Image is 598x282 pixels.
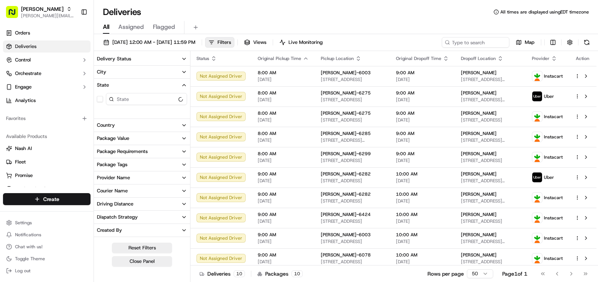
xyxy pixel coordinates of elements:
[532,152,542,162] img: profile_instacart_ahold_partner.png
[258,211,309,217] span: 9:00 AM
[461,259,520,265] span: [STREET_ADDRESS]
[15,70,41,77] span: Orchestrate
[575,55,590,61] div: Action
[427,270,464,277] p: Rows per page
[94,211,190,223] button: Dispatch Strategy
[15,43,36,50] span: Deliveries
[258,171,309,177] span: 9:00 AM
[199,270,245,277] div: Deliveries
[118,22,144,31] span: Assigned
[103,22,109,31] span: All
[532,213,542,223] img: profile_instacart_ahold_partner.png
[15,256,45,262] span: Toggle Theme
[321,259,384,265] span: [STREET_ADDRESS]
[196,55,209,61] span: Status
[321,90,371,96] span: [PERSON_NAME]-6275
[15,57,31,63] span: Control
[258,232,309,238] span: 9:00 AM
[532,112,542,121] img: profile_instacart_ahold_partner.png
[321,252,371,258] span: [PERSON_NAME]-6078
[396,211,449,217] span: 10:00 AM
[321,157,384,163] span: [STREET_ADDRESS]
[396,171,449,177] span: 10:00 AM
[94,158,190,171] button: Package Tags
[396,97,449,103] span: [DATE]
[94,224,190,237] button: Created By
[442,37,509,48] input: Type to search
[532,172,542,182] img: profile_uber_ahold_partner.png
[396,55,441,61] span: Original Dropoff Time
[544,235,563,241] span: Instacart
[544,255,563,261] span: Instacart
[321,55,354,61] span: Pickup Location
[532,193,542,202] img: profile_instacart_ahold_partner.png
[461,110,497,116] span: [PERSON_NAME]
[97,174,130,181] div: Provider Name
[321,110,371,116] span: [PERSON_NAME]-6275
[500,9,589,15] span: All times are displayed using EDT timezone
[525,39,535,46] span: Map
[461,97,520,103] span: [STREET_ADDRESS][PERSON_NAME]
[63,109,69,115] div: 💻
[396,238,449,244] span: [DATE]
[241,37,270,48] button: Views
[75,127,91,133] span: Pylon
[3,94,91,106] a: Analytics
[26,79,95,85] div: We're available if you need us!
[461,238,520,244] span: [STREET_ADDRESS][PERSON_NAME]
[258,117,309,123] span: [DATE]
[258,97,309,103] span: [DATE]
[3,81,91,93] button: Engage
[15,244,42,250] span: Chat with us!
[461,117,520,123] span: [STREET_ADDRESS]
[544,73,563,79] span: Instacart
[461,157,520,163] span: [STREET_ADDRESS]
[321,198,384,204] span: [STREET_ADDRESS]
[21,5,63,13] button: [PERSON_NAME]
[532,233,542,243] img: profile_instacart_ahold_partner.png
[3,67,91,79] button: Orchestrate
[258,191,309,197] span: 9:00 AM
[21,13,75,19] span: [PERSON_NAME][EMAIL_ADDRESS][PERSON_NAME][DOMAIN_NAME]
[396,117,449,123] span: [DATE]
[3,112,91,124] div: Favorites
[461,211,497,217] span: [PERSON_NAME]
[258,198,309,204] span: [DATE]
[15,268,30,274] span: Log out
[258,110,309,116] span: 8:00 AM
[544,154,563,160] span: Instacart
[20,48,135,56] input: Got a question? Start typing here...
[321,137,384,143] span: [STREET_ADDRESS][PERSON_NAME]
[396,157,449,163] span: [DATE]
[532,91,542,101] img: profile_uber_ahold_partner.png
[8,109,14,115] div: 📗
[6,186,88,192] a: Product Catalog
[94,184,190,197] button: Courier Name
[3,40,91,52] a: Deliveries
[26,72,123,79] div: Start new chat
[94,171,190,184] button: Provider Name
[100,37,199,48] button: [DATE] 12:00 AM - [DATE] 11:59 PM
[234,270,245,277] div: 10
[97,201,133,207] div: Driving Distance
[461,178,520,184] span: [STREET_ADDRESS][PERSON_NAME]
[3,27,91,39] a: Orders
[3,156,91,168] button: Fleet
[532,71,542,81] img: profile_instacart_ahold_partner.png
[461,151,497,157] span: [PERSON_NAME]
[15,232,41,238] span: Notifications
[15,109,57,116] span: Knowledge Base
[106,93,187,105] input: State
[3,193,91,205] button: Create
[258,55,301,61] span: Original Pickup Time
[396,137,449,143] span: [DATE]
[3,217,91,228] button: Settings
[3,183,91,195] button: Product Catalog
[321,218,384,224] span: [STREET_ADDRESS]
[71,109,121,116] span: API Documentation
[291,270,303,277] div: 10
[321,97,384,103] span: [STREET_ADDRESS]
[258,137,309,143] span: [DATE]
[94,198,190,210] button: Driving Distance
[396,70,449,76] span: 9:00 AM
